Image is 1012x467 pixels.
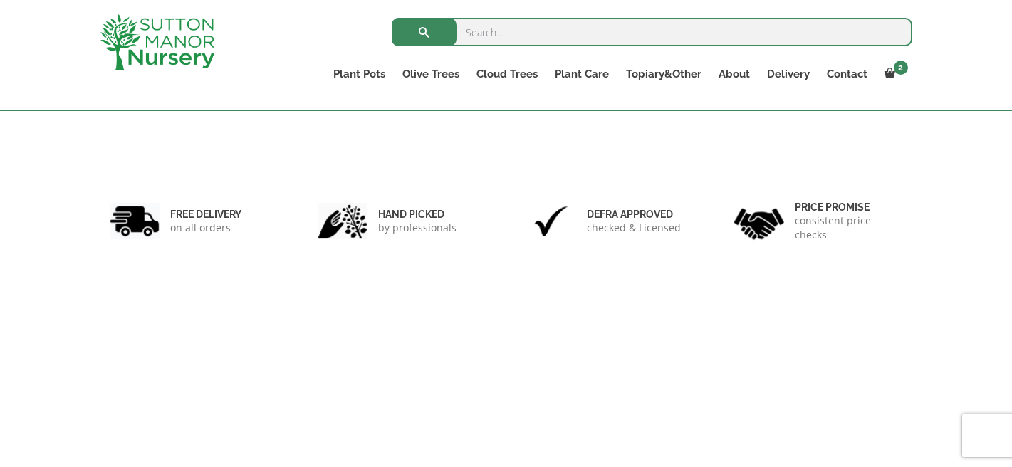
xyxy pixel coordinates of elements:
[587,221,681,235] p: checked & Licensed
[170,208,241,221] h6: FREE DELIVERY
[894,61,908,75] span: 2
[795,201,903,214] h6: Price promise
[617,64,710,84] a: Topiary&Other
[818,64,876,84] a: Contact
[758,64,818,84] a: Delivery
[392,18,912,46] input: Search...
[325,64,394,84] a: Plant Pots
[734,199,784,243] img: 4.jpg
[710,64,758,84] a: About
[110,203,160,239] img: 1.jpg
[795,214,903,242] p: consistent price checks
[100,14,214,70] img: logo
[546,64,617,84] a: Plant Care
[876,64,912,84] a: 2
[468,64,546,84] a: Cloud Trees
[170,221,241,235] p: on all orders
[526,203,576,239] img: 3.jpg
[587,208,681,221] h6: Defra approved
[318,203,367,239] img: 2.jpg
[394,64,468,84] a: Olive Trees
[378,221,457,235] p: by professionals
[378,208,457,221] h6: hand picked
